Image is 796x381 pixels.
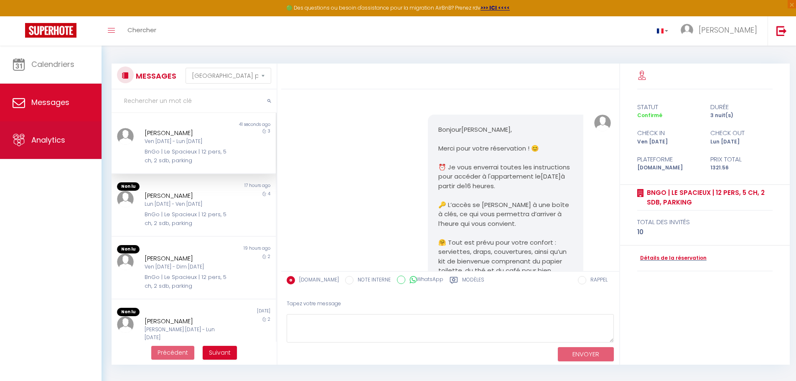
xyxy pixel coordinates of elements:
span: Analytics [31,135,65,145]
div: [PERSON_NAME] [DATE] - Lun [DATE] [145,326,229,342]
div: BnGo | Le Spacieux | 12 pers, 5 ch, 2 sdb, parking [145,210,229,228]
span: 3 [268,128,270,134]
div: [PERSON_NAME] [145,128,229,138]
img: ... [594,115,611,131]
input: Rechercher un mot clé [112,89,277,113]
img: Super Booking [25,23,76,38]
div: 41 seconds ago [193,121,275,128]
label: [DOMAIN_NAME] [295,276,339,285]
button: Next [203,346,237,360]
div: check in [632,128,705,138]
h3: MESSAGES [134,66,176,85]
div: [PERSON_NAME] [145,253,229,263]
img: ... [117,316,134,333]
a: Détails de la réservation [637,254,707,262]
span: Non lu [117,182,140,191]
span: Non lu [117,308,140,316]
span: , [511,125,512,134]
span: 🔑 L’accès se [PERSON_NAME] à une boîte à clés, ce qui vous permettra d’arriver à l’heure qui vous... [438,200,571,228]
span: Messages [31,97,69,107]
span: 2 [268,316,270,322]
div: Plateforme [632,154,705,164]
span: Précédent [158,348,188,357]
div: [PERSON_NAME] [145,191,229,201]
span: 16 heures [465,182,494,190]
div: Ven [DATE] - Dim [DATE] [145,263,229,271]
div: Ven [DATE] - Lun [DATE] [145,138,229,146]
a: ... [PERSON_NAME] [674,16,768,46]
a: BnGo | Le Spacieux | 12 pers, 5 ch, 2 sdb, parking [644,188,773,207]
div: [DATE] [193,308,275,316]
div: total des invités [637,217,773,227]
div: 17 hours ago [193,182,275,191]
label: Modèles [462,276,484,286]
label: WhatsApp [405,276,443,285]
div: [DOMAIN_NAME] [632,164,705,172]
span: Confirmé [637,112,662,119]
div: check out [705,128,778,138]
span: . [494,182,495,190]
span: Bonjour [438,125,461,134]
div: 19 hours ago [193,245,275,253]
span: 🤗 Tout est prévu pour votre confort : serviettes, draps, couvertures, ainsi qu’un kit de bienvenu... [438,238,568,284]
div: BnGo | Le Spacieux | 12 pers, 5 ch, 2 sdb, parking [145,273,229,290]
img: ... [117,128,134,145]
span: Chercher [127,26,156,34]
div: 10 [637,227,773,237]
div: statut [632,102,705,112]
button: ENVOYER [558,347,614,362]
div: 3 nuit(s) [705,112,778,120]
label: NOTE INTERNE [353,276,391,285]
a: Chercher [121,16,163,46]
img: logout [776,26,787,36]
div: Ven [DATE] [632,138,705,146]
p: [PERSON_NAME] [DATE] [438,125,573,313]
span: 2 [268,253,270,260]
div: [PERSON_NAME] [145,316,229,326]
img: ... [117,191,134,207]
img: ... [681,24,693,36]
a: >>> ICI <<<< [481,4,510,11]
span: Calendriers [31,59,74,69]
div: Prix total [705,154,778,164]
span: [PERSON_NAME] [699,25,757,35]
span: Non lu [117,245,140,253]
button: Previous [151,346,194,360]
span: ⏰ Je vous enverrai toutes les instructions pour accéder à l'appartement le [438,163,572,181]
div: 1321.56 [705,164,778,172]
span: Suivant [209,348,231,357]
div: durée [705,102,778,112]
span: Merci pour votre réservation ! 😊 [438,144,539,153]
div: Tapez votre message [287,294,614,314]
div: Lun [DATE] - Ven [DATE] [145,200,229,208]
label: RAPPEL [586,276,608,285]
span: 4 [268,191,270,197]
img: ... [117,253,134,270]
span: à partir de [438,172,567,190]
div: Lun [DATE] [705,138,778,146]
div: BnGo | Le Spacieux | 12 pers, 5 ch, 2 sdb, parking [145,148,229,165]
